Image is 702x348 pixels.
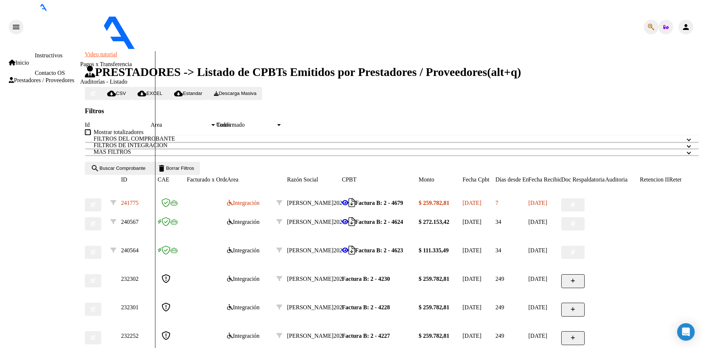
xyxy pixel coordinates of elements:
[463,304,482,310] span: [DATE]
[419,176,434,183] span: Monto
[463,219,482,225] span: [DATE]
[9,77,74,84] span: Prestadores / Proveedores
[419,333,449,339] strong: $ 259.782,81
[94,149,682,155] mat-panel-title: MAS FILTROS
[85,65,487,79] span: PRESTADORES -> Listado de CPBTs Emitidos por Prestadores / Proveedores
[528,276,547,282] span: [DATE]
[528,333,547,339] span: [DATE]
[287,333,333,339] span: [PERSON_NAME]
[227,200,260,206] span: Integración
[227,276,260,282] span: Integración
[80,61,132,67] a: Pagos x Transferencia
[227,219,260,225] span: Integración
[287,217,342,227] div: 20249808432
[528,175,561,184] datatable-header-cell: Fecha Recibido
[495,176,542,183] span: Días desde Emisión
[216,45,265,51] span: - [PERSON_NAME]
[35,70,65,76] a: Contacto OS
[80,79,127,85] a: Auditorías - Listado
[528,219,547,225] span: [DATE]
[495,304,504,310] span: 249
[605,175,640,184] datatable-header-cell: Auditoria
[214,91,256,96] span: Descarga Masiva
[495,247,501,253] span: 34
[227,176,238,183] span: Area
[287,246,342,255] div: 20249808432
[23,11,197,50] img: Logo SAAS
[187,176,239,183] span: Facturado x Orden De
[495,276,504,282] span: 249
[35,52,63,58] a: Instructivos
[495,200,498,206] span: 7
[419,276,449,282] strong: $ 259.782,81
[227,247,260,253] span: Integración
[157,164,166,173] mat-icon: delete
[151,122,210,128] span: Area
[287,198,342,208] div: 20249808432
[419,247,449,253] strong: $ 111.335,49
[528,304,547,310] span: [DATE]
[677,323,695,341] div: Open Intercom Messenger
[463,247,482,253] span: [DATE]
[463,276,482,282] span: [DATE]
[640,175,669,184] datatable-header-cell: Retencion IIBB
[342,175,419,184] datatable-header-cell: CPBT
[528,247,547,253] span: [DATE]
[287,175,342,184] datatable-header-cell: Razón Social
[487,65,521,79] span: (alt+q)
[157,165,194,171] span: Borrar Filtros
[9,60,29,66] span: Inicio
[463,200,482,206] span: [DATE]
[342,304,390,310] strong: Factura B: 2 - 4228
[419,175,463,184] datatable-header-cell: Monto
[158,176,169,183] span: CAE
[561,176,605,183] span: Doc Respaldatoria
[227,304,260,310] span: Integración
[227,333,260,339] span: Integración
[348,250,355,251] i: Descargar documento
[94,142,682,149] mat-panel-title: FILTROS DE INTEGRACION
[419,200,449,206] strong: $ 259.782,81
[158,175,187,184] datatable-header-cell: CAE
[682,23,690,31] mat-icon: person
[287,219,333,225] span: [PERSON_NAME]
[495,333,504,339] span: 249
[640,176,677,183] span: Retencion IIBB
[216,122,231,128] span: Todos
[94,135,682,142] mat-panel-title: FILTROS DEL COMPROBANTE
[12,23,20,31] mat-icon: menu
[287,274,342,284] div: 20249808432
[528,176,565,183] span: Fecha Recibido
[419,219,449,225] strong: $ 272.153,42
[287,304,333,310] span: [PERSON_NAME]
[287,303,342,312] div: 20249808432
[342,176,356,183] span: CPBT
[187,175,227,184] datatable-header-cell: Facturado x Orden De
[355,219,403,225] strong: Factura B: 2 - 4624
[85,107,699,115] h3: Filtros
[227,175,276,184] datatable-header-cell: Area
[463,175,495,184] datatable-header-cell: Fecha Cpbt
[287,276,333,282] span: [PERSON_NAME]
[342,276,390,282] strong: Factura B: 2 - 4230
[208,90,262,96] app-download-masive: Descarga masiva de comprobantes (adjuntos)
[419,304,449,310] strong: $ 259.782,81
[287,247,333,253] span: [PERSON_NAME]
[197,45,216,51] span: - osdop
[355,247,403,253] strong: Factura B: 2 - 4623
[355,200,403,206] strong: Factura B: 2 - 4679
[287,331,342,341] div: 20249808432
[669,175,698,184] datatable-header-cell: Retención Ganancias
[463,333,482,339] span: [DATE]
[495,175,528,184] datatable-header-cell: Días desde Emisión
[561,175,605,184] datatable-header-cell: Doc Respaldatoria
[605,176,627,183] span: Auditoria
[342,333,390,339] strong: Factura B: 2 - 4227
[287,200,333,206] span: [PERSON_NAME]
[463,176,489,183] span: Fecha Cpbt
[495,219,501,225] span: 34
[528,200,547,206] span: [DATE]
[174,89,183,98] mat-icon: cloud_download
